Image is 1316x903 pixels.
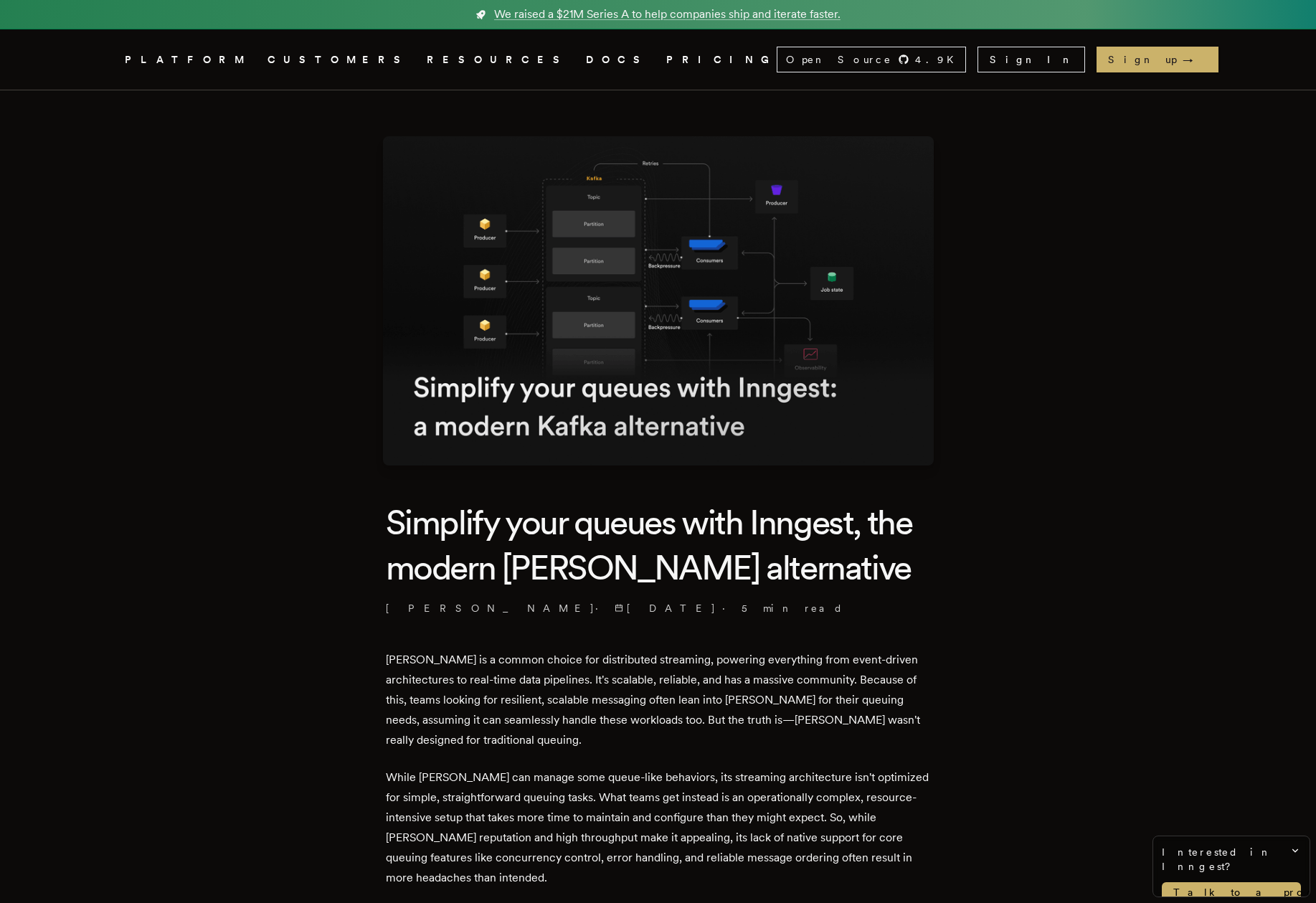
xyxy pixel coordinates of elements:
button: RESOURCES [427,51,569,69]
button: PLATFORM [125,51,250,69]
a: DOCS [586,51,649,69]
span: Open Source [786,52,892,67]
span: 4.9 K [915,52,962,67]
a: Sign up [1097,47,1218,72]
span: [DATE] [615,601,716,615]
p: While [PERSON_NAME] can manage some queue-like behaviors, its streaming architecture isn't optimi... [386,767,931,888]
p: [PERSON_NAME] · · [386,601,931,615]
img: Featured image for Simplify your queues with Inngest, the modern Kafka alternative blog post [383,136,934,465]
a: Talk to a product expert [1162,882,1301,902]
span: We raised a $21M Series A to help companies ship and iterate faster. [494,6,841,23]
p: [PERSON_NAME] is a common choice for distributed streaming, powering everything from event-driven... [386,650,931,750]
a: CUSTOMERS [268,51,410,69]
h1: Simplify your queues with Inngest, the modern [PERSON_NAME] alternative [386,500,931,590]
a: PRICING [666,51,777,69]
span: 5 min read [742,601,843,615]
nav: Global [85,29,1232,90]
span: → [1183,52,1207,67]
span: Interested in Inngest? [1162,845,1301,874]
a: Sign In [977,47,1085,72]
